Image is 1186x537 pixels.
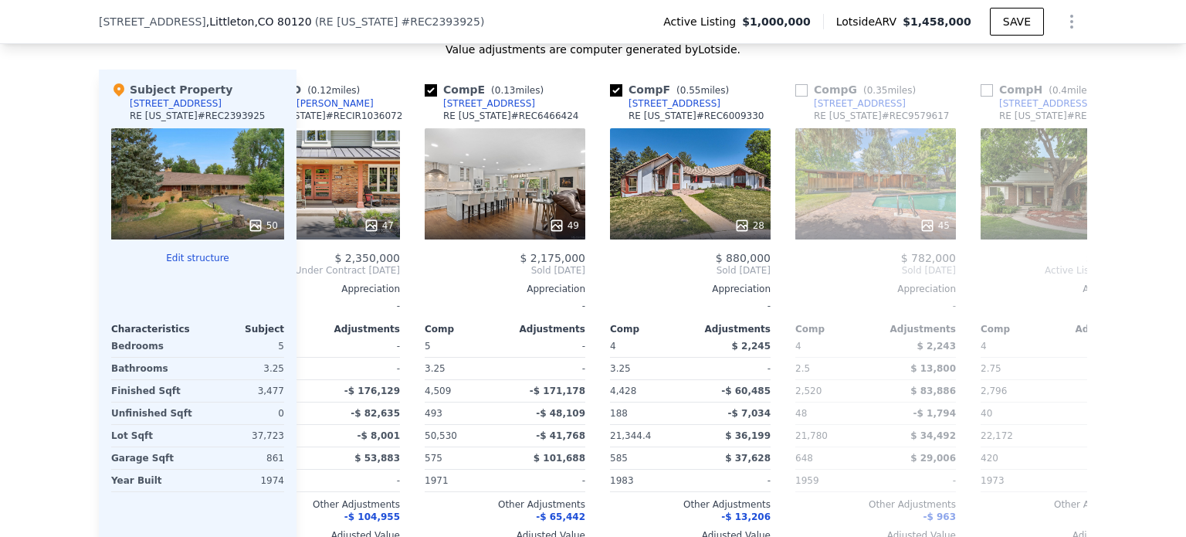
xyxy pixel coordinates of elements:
[981,82,1102,97] div: Comp H
[354,453,400,464] span: $ 53,883
[910,386,956,396] span: $ 83,886
[351,408,400,419] span: -$ 82,635
[549,218,579,233] div: 49
[443,97,535,110] div: [STREET_ADDRESS]
[425,453,442,464] span: 575
[239,82,366,97] div: Comp D
[920,218,950,233] div: 45
[254,15,311,28] span: , CO 80120
[814,110,950,122] div: RE [US_STATE] # REC9579617
[239,264,400,277] span: Active Under Contract [DATE]
[610,295,771,317] div: -
[443,110,579,122] div: RE [US_STATE] # REC6466424
[876,323,956,335] div: Adjustments
[201,403,284,424] div: 0
[981,323,1061,335] div: Comp
[425,408,442,419] span: 493
[990,8,1044,36] button: SAVE
[857,85,922,96] span: ( miles)
[111,470,195,491] div: Year Built
[425,97,535,110] a: [STREET_ADDRESS]
[867,85,888,96] span: 0.35
[795,453,813,464] span: 648
[320,323,400,335] div: Adjustments
[258,97,374,110] div: 1579 W [PERSON_NAME]
[425,82,550,97] div: Comp E
[795,408,807,419] span: 48
[401,15,479,28] span: # REC2393925
[201,470,284,491] div: 1974
[323,358,400,379] div: -
[530,386,585,396] span: -$ 171,178
[981,408,992,419] span: 40
[981,386,1007,396] span: 2,796
[1086,252,1141,264] span: $ 800,000
[610,323,690,335] div: Comp
[323,335,400,357] div: -
[728,408,771,419] span: -$ 7,034
[795,283,956,295] div: Appreciation
[99,14,206,29] span: [STREET_ADDRESS]
[508,335,585,357] div: -
[425,341,431,352] span: 5
[725,430,771,441] span: $ 36,199
[716,252,771,264] span: $ 880,000
[981,470,1058,491] div: 1973
[610,498,771,511] div: Other Adjustments
[795,430,828,441] span: 21,780
[1064,470,1141,491] div: -
[795,295,956,317] div: -
[610,408,628,419] span: 188
[130,110,266,122] div: RE [US_STATE] # REC2393925
[425,498,585,511] div: Other Adjustments
[111,425,195,447] div: Lot Sqft
[742,14,811,29] span: $1,000,000
[425,295,585,317] div: -
[693,470,771,491] div: -
[1056,6,1087,37] button: Show Options
[795,341,801,352] span: 4
[981,430,1013,441] span: 22,172
[311,85,332,96] span: 0.12
[610,97,720,110] a: [STREET_ADDRESS]
[680,85,701,96] span: 0.55
[111,447,195,469] div: Garage Sqft
[981,358,1058,379] div: 2.75
[610,264,771,277] span: Sold [DATE]
[99,42,1087,57] div: Value adjustments are computer generated by Lotside .
[836,14,903,29] span: Lotside ARV
[981,498,1141,511] div: Other Adjustments
[495,85,516,96] span: 0.13
[663,14,742,29] span: Active Listing
[201,447,284,469] div: 861
[629,110,764,122] div: RE [US_STATE] # REC6009330
[903,15,971,28] span: $1,458,000
[334,252,400,264] span: $ 2,350,000
[536,430,585,441] span: -$ 41,768
[425,323,505,335] div: Comp
[239,498,400,511] div: Other Adjustments
[536,408,585,419] span: -$ 48,109
[425,430,457,441] span: 50,530
[301,85,366,96] span: ( miles)
[610,386,636,396] span: 4,428
[795,386,822,396] span: 2,520
[198,323,284,335] div: Subject
[239,295,400,317] div: -
[534,453,585,464] span: $ 101,688
[981,453,998,464] span: 420
[981,97,1091,110] a: [STREET_ADDRESS]
[111,380,195,402] div: Finished Sqft
[111,403,195,424] div: Unfinished Sqft
[814,97,906,110] div: [STREET_ADDRESS]
[206,14,312,29] span: , Littleton
[111,252,284,264] button: Edit structure
[344,512,400,522] span: -$ 104,955
[795,498,956,511] div: Other Adjustments
[201,358,284,379] div: 3.25
[364,218,394,233] div: 47
[901,252,956,264] span: $ 782,000
[248,218,278,233] div: 50
[610,358,687,379] div: 3.25
[721,512,771,522] span: -$ 13,206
